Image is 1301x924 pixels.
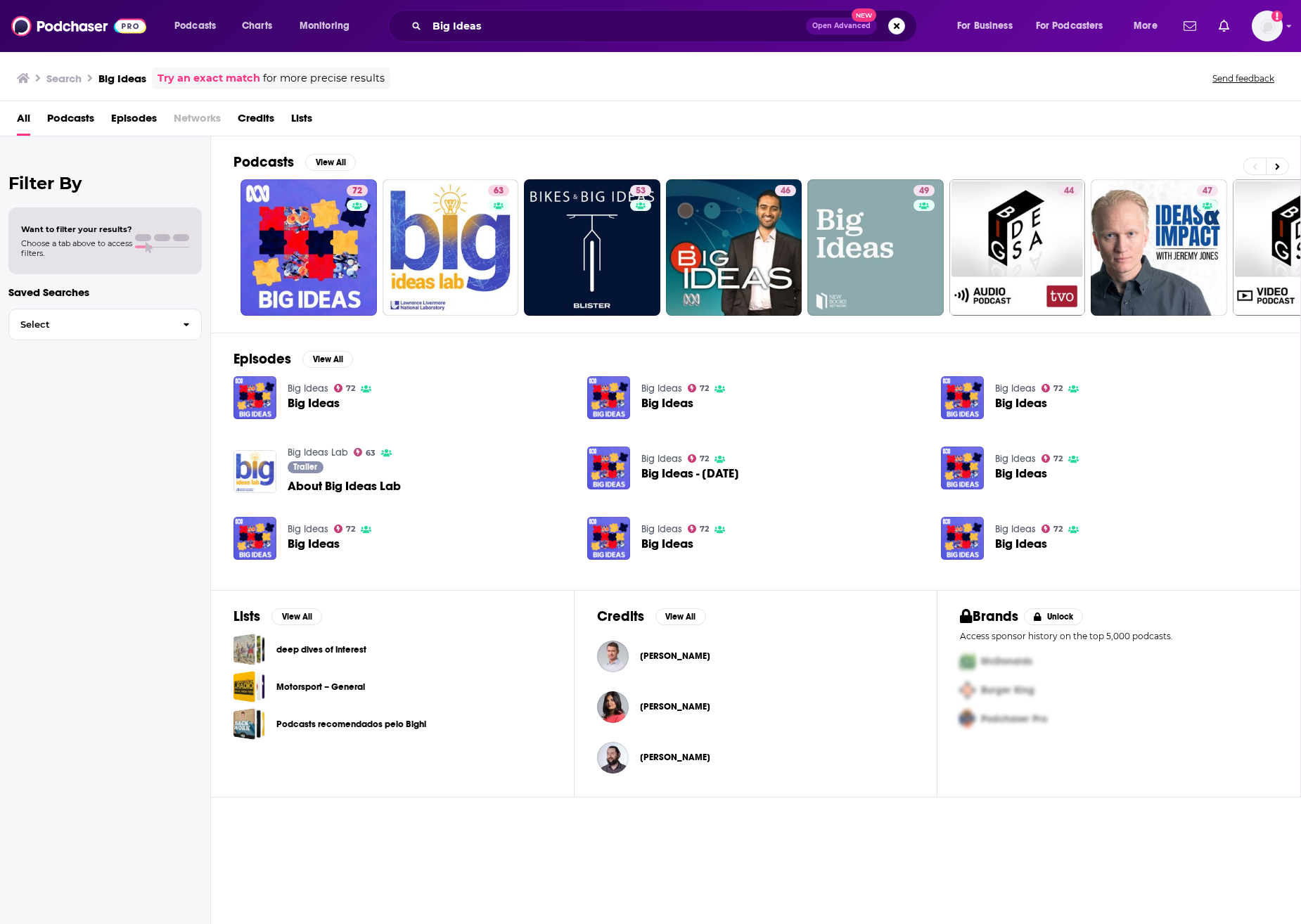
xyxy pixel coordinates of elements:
span: [PERSON_NAME] [640,701,710,712]
img: Big Ideas [941,517,984,560]
p: Access sponsor history on the top 5,000 podcasts. [960,631,1278,641]
a: Big Ideas [288,383,328,394]
span: 72 [346,526,355,532]
button: Yuriy SakYuriy Sak [597,634,915,679]
a: PodcastsView All [233,153,356,171]
span: 63 [366,450,376,456]
a: Big Ideas [288,523,328,535]
h2: Podcasts [233,153,294,171]
button: Send feedback [1208,72,1278,84]
a: 53 [630,185,651,196]
span: Select [9,320,172,329]
a: CreditsView All [597,608,706,625]
a: Big Ideas [995,453,1036,465]
span: Big Ideas [995,538,1047,550]
span: Choose a tab above to access filters. [21,238,132,258]
a: Lists [291,107,312,136]
a: Podchaser - Follow, Share and Rate Podcasts [11,13,146,39]
button: Open AdvancedNew [806,18,877,34]
a: 44 [1058,185,1079,196]
span: [PERSON_NAME] [640,752,710,763]
img: Second Pro Logo [954,676,981,705]
span: For Business [957,16,1013,36]
a: 63 [354,448,376,456]
button: View All [305,154,356,171]
a: 72 [347,185,368,196]
a: Big Ideas [641,523,682,535]
button: View All [302,351,353,368]
span: Podchaser Pro [981,713,1047,725]
a: Podcasts [47,107,94,136]
span: Motorsport – General [233,671,265,702]
a: Episodes [111,107,157,136]
h2: Lists [233,608,260,625]
span: 72 [700,385,709,392]
a: Podcasts recomendados pelo Bighi [233,708,265,740]
a: deep dives of interest [276,642,366,657]
img: Piya Chattopadhyay [597,691,629,723]
a: All [17,107,30,136]
a: Charts [233,15,281,37]
span: For Podcasters [1036,16,1103,36]
span: 47 [1203,184,1212,198]
a: Piya Chattopadhyay [640,701,710,712]
a: Yuriy Sak [640,650,710,662]
span: More [1134,16,1158,36]
span: 72 [700,456,709,462]
span: 53 [636,184,646,198]
a: 53 [524,179,660,316]
a: 72 [688,384,710,392]
a: Big Ideas [233,376,276,419]
span: Trailer [293,463,317,471]
button: Piya ChattopadhyayPiya Chattopadhyay [597,684,915,729]
img: Big Ideas - 2016-08-09 [587,447,630,489]
span: Big Ideas [288,538,340,550]
button: View All [655,608,706,625]
img: First Pro Logo [954,647,981,676]
span: Open Advanced [812,23,871,30]
a: Big Ideas [641,453,682,465]
a: Alex Hochhausen [640,752,710,763]
span: 72 [700,526,709,532]
a: 46 [775,185,796,196]
a: Try an exact match [158,70,260,86]
a: 63 [383,179,519,316]
button: open menu [165,15,234,37]
a: Big Ideas [587,376,630,419]
a: 72 [334,384,356,392]
div: Search podcasts, credits, & more... [402,10,930,42]
a: 72 [688,525,710,533]
a: Big Ideas [995,468,1047,480]
span: Charts [242,16,272,36]
button: Unlock [1024,608,1084,625]
span: 72 [1053,526,1063,532]
span: Monitoring [300,16,350,36]
a: Big Ideas [288,397,340,409]
a: Motorsport – General [276,679,365,695]
img: Big Ideas [941,447,984,489]
a: Big Ideas [233,517,276,560]
a: Big Ideas - 2016-08-09 [641,468,739,480]
span: Big Ideas [995,397,1047,409]
a: 44 [949,179,1086,316]
a: 72 [241,179,377,316]
span: 46 [781,184,790,198]
a: 72 [1042,384,1063,392]
img: Alex Hochhausen [597,742,629,774]
a: Big Ideas [941,376,984,419]
img: Big Ideas [587,517,630,560]
a: 49 [914,185,935,196]
h3: Search [46,72,82,85]
a: 72 [1042,454,1063,463]
span: deep dives of interest [233,634,265,665]
img: Yuriy Sak [597,641,629,672]
a: Big Ideas [641,538,693,550]
a: 46 [666,179,802,316]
